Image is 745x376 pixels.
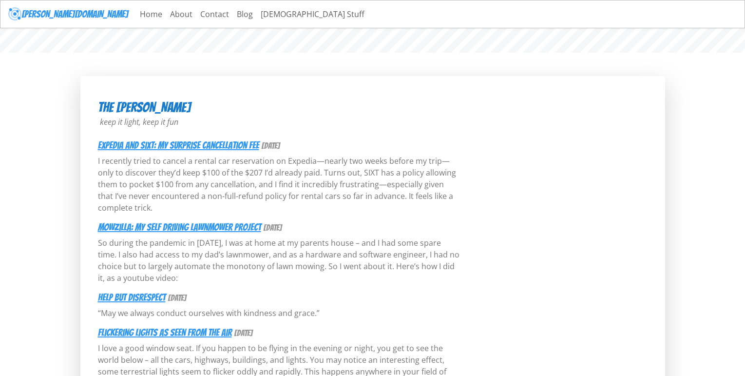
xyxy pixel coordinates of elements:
[263,223,282,232] small: [DATE]
[98,222,261,233] a: Mowzilla: My Self Driving Lawnmower Project
[98,327,232,338] a: Flickering Lights As Seen From The Air
[168,294,186,302] small: [DATE]
[234,329,252,337] small: [DATE]
[100,117,178,127] em: keep it light, keep it fun
[98,99,460,116] h3: The [PERSON_NAME]
[257,4,368,24] a: [DEMOGRAPHIC_DATA] Stuff
[98,292,166,303] a: Help But Disrespect
[136,4,166,24] a: Home
[196,4,233,24] a: Contact
[166,4,196,24] a: About
[98,307,460,319] p: “May we always conduct ourselves with kindness and grace.”
[8,4,128,24] a: [PERSON_NAME][DOMAIN_NAME]
[98,237,460,284] p: So during the pandemic in [DATE], I was at home at my parents house – and I had some spare time. ...
[233,4,257,24] a: Blog
[261,141,280,150] small: [DATE]
[98,140,259,151] a: Expedia and SIXT: My Surprise Cancellation Fee
[98,155,460,214] p: I recently tried to cancel a rental car reservation on Expedia—nearly two weeks before my trip—on...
